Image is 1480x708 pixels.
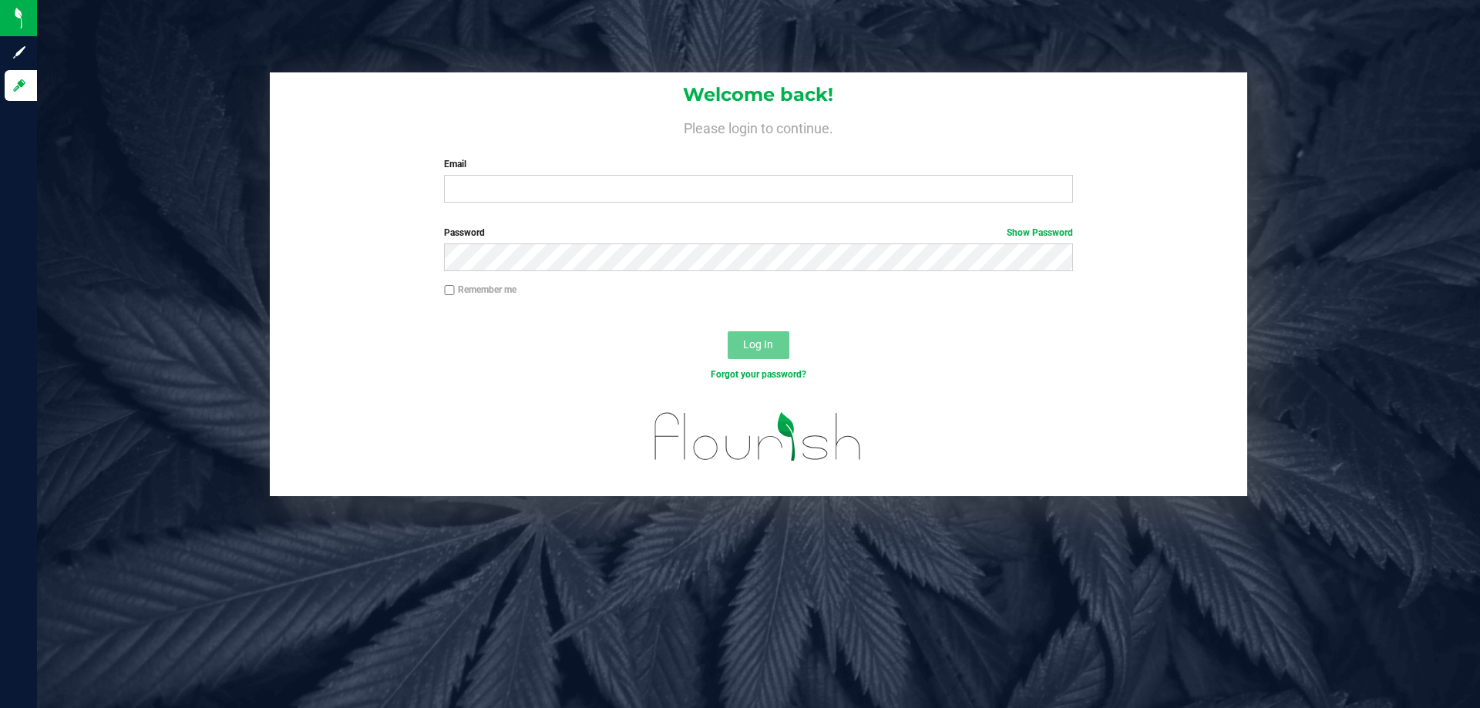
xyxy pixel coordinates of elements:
[444,227,485,238] span: Password
[1007,227,1073,238] a: Show Password
[444,157,1072,171] label: Email
[12,45,27,60] inline-svg: Sign up
[444,285,455,296] input: Remember me
[270,85,1247,105] h1: Welcome back!
[12,78,27,93] inline-svg: Log in
[636,398,880,476] img: flourish_logo.svg
[728,331,789,359] button: Log In
[444,283,516,297] label: Remember me
[711,369,806,380] a: Forgot your password?
[270,117,1247,136] h4: Please login to continue.
[743,338,773,351] span: Log In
